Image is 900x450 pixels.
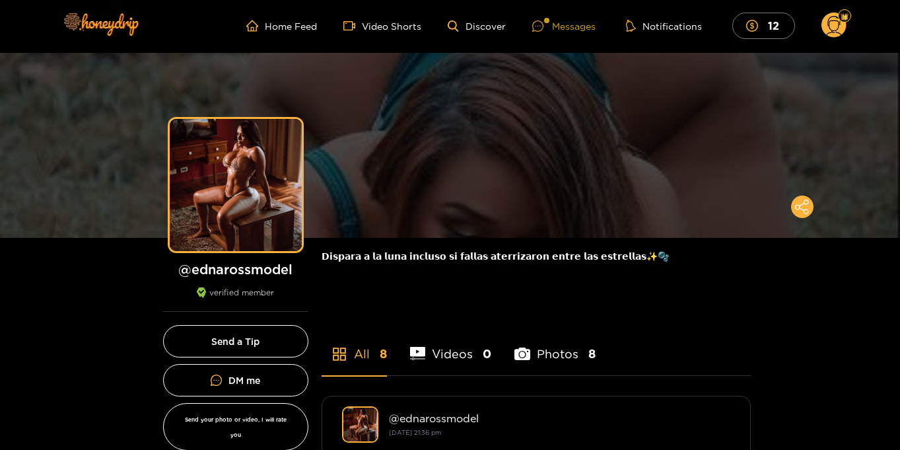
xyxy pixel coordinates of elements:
span: video-camera [343,20,362,32]
button: Send a Tip [163,325,308,357]
span: 8 [380,346,387,362]
h1: @ ednarossmodel [163,261,308,278]
span: home [246,20,265,32]
a: Video Shorts [343,20,421,32]
button: 12 [732,13,795,38]
button: Notifications [622,19,706,32]
div: verified member [163,287,308,312]
img: ednarossmodel [342,406,378,443]
span: 8 [588,346,596,362]
div: Messages [532,19,596,34]
div: 𝗗𝗶𝘀𝗽𝗮𝗿𝗮 𝗮 𝗹𝗮 𝗹𝘂𝗻𝗮 𝗶𝗻𝗰𝗹𝘂𝘀𝗼 𝘀𝗶 𝗳𝗮𝗹𝗹𝗮𝘀 𝗮𝘁𝗲𝗿𝗿𝗶𝘇𝗮𝗿𝗼𝗻 𝗲𝗻𝘁𝗿𝗲 𝗹𝗮𝘀 𝗲𝘀𝘁𝗿𝗲𝗹𝗹𝗮𝘀✨🫧 [322,238,751,274]
a: DM me [163,364,308,396]
small: [DATE] 21:36 pm [389,429,441,436]
li: Photos [514,316,596,375]
span: dollar [746,20,765,32]
a: Home Feed [246,20,317,32]
span: appstore [331,346,347,362]
mark: 12 [766,19,781,32]
li: All [322,316,387,375]
img: Fan Level [841,13,848,20]
div: @ ednarossmodel [389,412,730,424]
span: 0 [483,346,491,362]
li: Videos [410,316,492,375]
a: Discover [448,20,505,32]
